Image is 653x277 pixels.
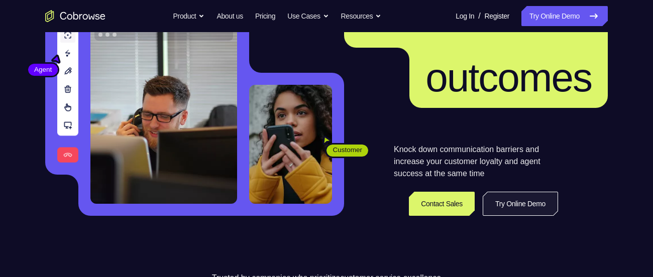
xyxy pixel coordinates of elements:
button: Product [173,6,205,26]
a: Try Online Demo [521,6,608,26]
a: Try Online Demo [483,192,558,216]
p: Knock down communication barriers and increase your customer loyalty and agent success at the sam... [394,144,558,180]
span: / [478,10,480,22]
a: Contact Sales [409,192,475,216]
img: A customer support agent talking on the phone [90,25,237,204]
a: Register [485,6,509,26]
a: About us [216,6,243,26]
span: outcomes [425,55,592,100]
img: A customer holding their phone [249,85,332,204]
a: Go to the home page [45,10,105,22]
button: Resources [341,6,382,26]
button: Use Cases [287,6,329,26]
a: Pricing [255,6,275,26]
a: Log In [456,6,474,26]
